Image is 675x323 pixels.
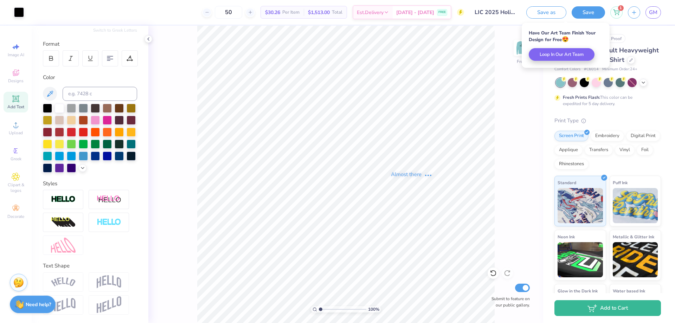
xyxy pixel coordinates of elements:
span: Greek [11,156,21,162]
button: Loop In Our Art Team [529,48,594,61]
div: Text Shape [43,262,137,270]
div: Have Our Art Team Finish Your Design for Free [529,30,603,43]
span: FREE [438,10,446,15]
img: Shadow [97,195,121,204]
img: Stroke [51,195,76,204]
div: Styles [43,180,137,188]
div: Color [43,73,137,82]
span: Add Text [7,104,24,110]
button: Save [572,6,605,19]
input: e.g. 7428 c [63,87,137,101]
strong: Need help? [26,301,51,308]
img: Arch [97,275,121,289]
span: $1,513.00 [308,9,330,16]
span: Total [332,9,342,16]
span: Decorate [7,214,24,219]
input: Untitled Design [469,5,521,19]
button: Switch to Greek Letters [93,27,137,33]
span: Upload [9,130,23,136]
span: [DATE] - [DATE] [396,9,434,16]
span: Image AI [8,52,24,58]
span: 1 [618,5,624,11]
span: Designs [8,78,24,84]
img: 3d Illusion [51,217,76,228]
input: – – [215,6,242,19]
span: Est. Delivery [357,9,384,16]
button: Save as [526,6,566,19]
img: Rise [97,296,121,314]
a: GM [645,6,661,19]
img: Flag [51,298,76,312]
div: Almost there [391,170,432,179]
span: GM [649,8,657,17]
img: Free Distort [51,238,76,253]
span: Per Item [282,9,300,16]
span: Clipart & logos [4,182,28,193]
span: $30.26 [265,9,280,16]
img: Negative Space [97,218,121,226]
span: 😍 [562,35,569,43]
img: Arc [51,277,76,287]
div: Format [43,40,138,48]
